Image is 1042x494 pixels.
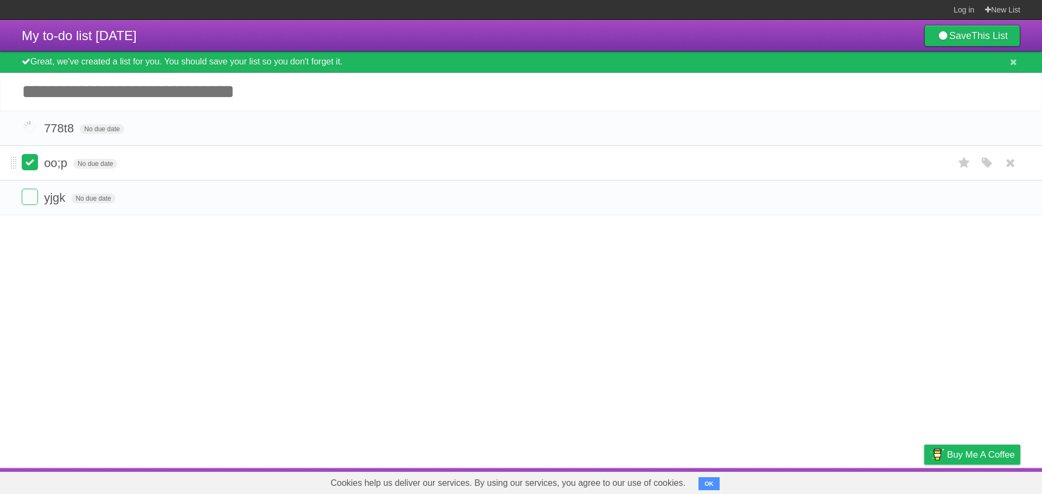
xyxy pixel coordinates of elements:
[816,471,860,491] a: Developers
[80,124,124,134] span: No due date
[22,28,137,43] span: My to-do list [DATE]
[910,471,938,491] a: Privacy
[320,472,696,494] span: Cookies help us deliver our services. By using our services, you agree to our use of cookies.
[73,159,117,169] span: No due date
[954,154,975,172] label: Star task
[71,194,115,203] span: No due date
[873,471,897,491] a: Terms
[44,156,70,170] span: oo;p
[952,471,1020,491] a: Suggest a feature
[698,477,720,490] button: OK
[22,189,38,205] label: Done
[947,445,1015,464] span: Buy me a coffee
[44,121,77,135] span: 778t8
[22,154,38,170] label: Done
[44,191,68,204] span: yjgk
[924,445,1020,465] a: Buy me a coffee
[930,445,944,464] img: Buy me a coffee
[971,30,1008,41] b: This List
[22,119,38,136] label: Done
[780,471,803,491] a: About
[924,25,1020,47] a: SaveThis List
